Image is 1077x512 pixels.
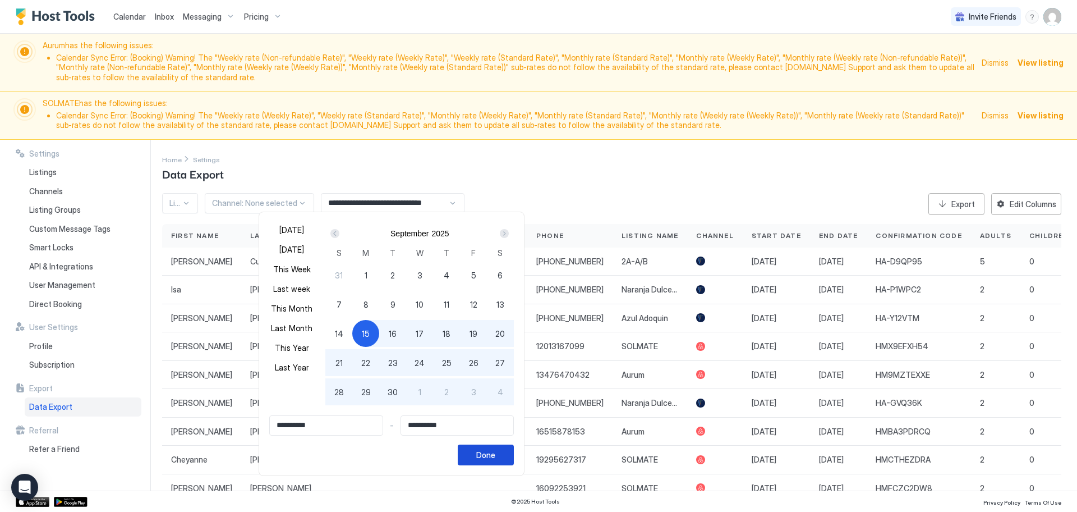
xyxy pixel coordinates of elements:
span: 21 [335,357,343,369]
button: Next [496,227,511,240]
button: 26 [460,349,487,376]
button: 24 [406,349,433,376]
span: 2 [444,386,449,398]
button: 15 [352,320,379,347]
span: 18 [443,328,450,340]
span: 24 [415,357,425,369]
button: 8 [352,291,379,318]
button: 2025 [432,229,449,238]
span: 5 [471,269,476,281]
span: 2 [390,269,395,281]
button: 3 [406,262,433,289]
button: 31 [325,262,352,289]
button: 16 [379,320,406,347]
button: Last Month [269,321,314,336]
button: 5 [460,262,487,289]
button: 12 [460,291,487,318]
span: 4 [498,386,503,398]
button: 18 [433,320,460,347]
span: T [444,247,449,259]
button: 29 [352,378,379,405]
span: 16 [389,328,397,340]
span: 3 [417,269,422,281]
span: 17 [416,328,424,340]
span: 14 [335,328,343,340]
span: M [362,247,369,259]
button: 22 [352,349,379,376]
span: S [498,247,503,259]
button: 3 [460,378,487,405]
span: 29 [361,386,371,398]
span: 11 [444,299,449,310]
button: [DATE] [269,222,314,237]
button: 4 [487,378,514,405]
span: 12 [470,299,477,310]
span: 27 [495,357,505,369]
button: 30 [379,378,406,405]
button: 1 [406,378,433,405]
button: 14 [325,320,352,347]
span: F [471,247,476,259]
button: 6 [487,262,514,289]
button: 21 [325,349,352,376]
input: Input Field [401,416,514,435]
button: 1 [352,262,379,289]
span: 9 [390,299,395,310]
span: 28 [334,386,344,398]
span: 8 [363,299,369,310]
button: 2 [433,378,460,405]
span: 31 [335,269,343,281]
button: 25 [433,349,460,376]
span: 22 [361,357,370,369]
span: 19 [470,328,477,340]
span: 7 [337,299,342,310]
button: This Month [269,301,314,316]
span: 25 [442,357,452,369]
button: 28 [325,378,352,405]
span: W [416,247,424,259]
span: 10 [416,299,424,310]
span: 1 [418,386,421,398]
button: Prev [328,227,343,240]
span: 20 [495,328,505,340]
button: This Year [269,340,314,355]
button: This Week [269,262,314,277]
div: Open Intercom Messenger [11,474,38,501]
button: Done [458,445,514,465]
button: 10 [406,291,433,318]
span: 30 [388,386,398,398]
span: T [390,247,395,259]
span: 1 [365,269,367,281]
button: Last Year [269,360,314,375]
button: 19 [460,320,487,347]
span: 4 [444,269,449,281]
button: 2 [379,262,406,289]
div: Done [476,449,495,461]
button: 11 [433,291,460,318]
span: 15 [362,328,370,340]
button: Last week [269,281,314,296]
input: Input Field [270,416,383,435]
button: 23 [379,349,406,376]
button: September [390,229,429,238]
button: 17 [406,320,433,347]
span: 13 [496,299,504,310]
button: 13 [487,291,514,318]
button: 27 [487,349,514,376]
span: 6 [498,269,503,281]
span: - [390,420,394,431]
button: 20 [487,320,514,347]
button: 4 [433,262,460,289]
button: [DATE] [269,242,314,257]
span: 23 [388,357,398,369]
span: 26 [469,357,478,369]
button: 7 [325,291,352,318]
span: 3 [471,386,476,398]
button: 9 [379,291,406,318]
span: S [337,247,342,259]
